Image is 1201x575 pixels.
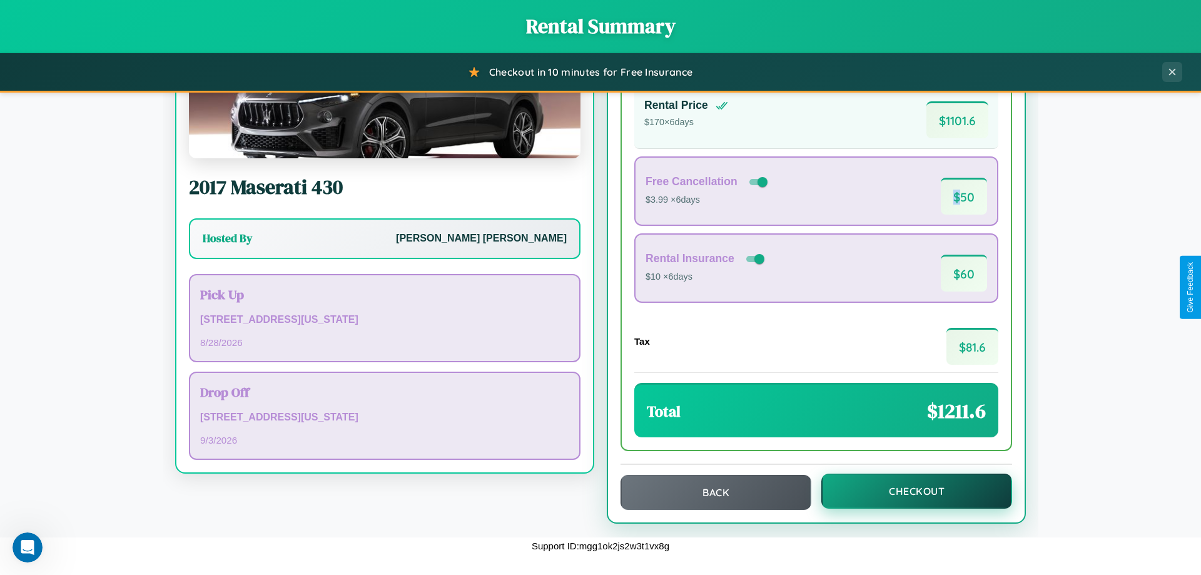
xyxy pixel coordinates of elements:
[200,432,569,449] p: 9 / 3 / 2026
[941,255,987,292] span: $ 60
[200,334,569,351] p: 8 / 28 / 2026
[200,285,569,303] h3: Pick Up
[200,311,569,329] p: [STREET_ADDRESS][US_STATE]
[926,101,988,138] span: $ 1101.6
[644,114,728,131] p: $ 170 × 6 days
[203,231,252,246] h3: Hosted By
[13,13,1188,40] h1: Rental Summary
[1186,262,1195,313] div: Give Feedback
[532,537,669,554] p: Support ID: mgg1ok2js2w3t1vx8g
[634,336,650,347] h4: Tax
[189,173,580,201] h2: 2017 Maserati 430
[941,178,987,215] span: $ 50
[646,192,770,208] p: $3.99 × 6 days
[189,33,580,158] img: Maserati 430
[646,175,737,188] h4: Free Cancellation
[644,99,708,112] h4: Rental Price
[647,401,681,422] h3: Total
[927,397,986,425] span: $ 1211.6
[200,383,569,401] h3: Drop Off
[13,532,43,562] iframe: Intercom live chat
[946,328,998,365] span: $ 81.6
[646,252,734,265] h4: Rental Insurance
[396,230,567,248] p: [PERSON_NAME] [PERSON_NAME]
[621,475,811,510] button: Back
[489,66,692,78] span: Checkout in 10 minutes for Free Insurance
[821,474,1012,509] button: Checkout
[646,269,767,285] p: $10 × 6 days
[200,409,569,427] p: [STREET_ADDRESS][US_STATE]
